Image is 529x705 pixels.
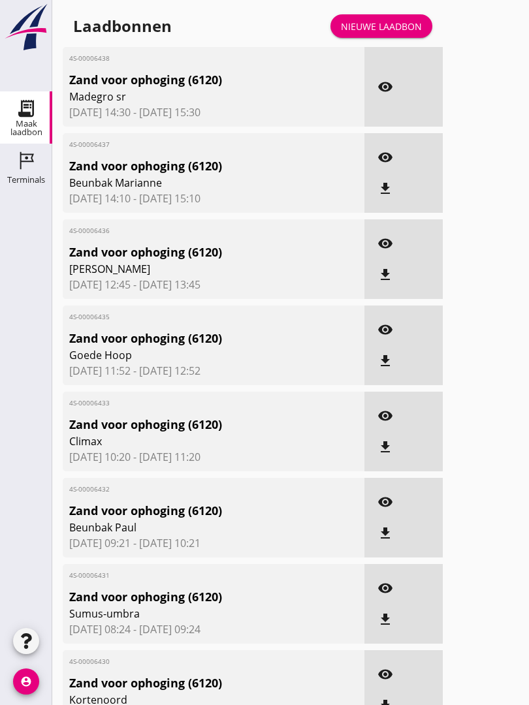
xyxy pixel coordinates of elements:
[69,484,310,494] span: 4S-00006432
[69,140,310,149] span: 4S-00006437
[69,330,310,347] span: Zand voor ophoging (6120)
[69,89,310,104] span: Madegro sr
[69,191,358,206] span: [DATE] 14:10 - [DATE] 15:10
[69,54,310,63] span: 4S-00006438
[377,181,393,196] i: file_download
[69,433,310,449] span: Climax
[69,606,310,621] span: Sumus-umbra
[13,668,39,695] i: account_circle
[69,416,310,433] span: Zand voor ophoging (6120)
[69,674,310,692] span: Zand voor ophoging (6120)
[377,79,393,95] i: visibility
[73,16,172,37] div: Laadbonnen
[377,408,393,424] i: visibility
[377,267,393,283] i: file_download
[69,277,358,292] span: [DATE] 12:45 - [DATE] 13:45
[3,3,50,52] img: logo-small.a267ee39.svg
[377,353,393,369] i: file_download
[69,226,310,236] span: 4S-00006436
[330,14,432,38] a: Nieuwe laadbon
[69,588,310,606] span: Zand voor ophoging (6120)
[69,312,310,322] span: 4S-00006435
[377,612,393,627] i: file_download
[69,535,358,551] span: [DATE] 09:21 - [DATE] 10:21
[69,104,358,120] span: [DATE] 14:30 - [DATE] 15:30
[69,621,358,637] span: [DATE] 08:24 - [DATE] 09:24
[377,666,393,682] i: visibility
[341,20,422,33] div: Nieuwe laadbon
[69,363,358,379] span: [DATE] 11:52 - [DATE] 12:52
[69,261,310,277] span: [PERSON_NAME]
[69,243,310,261] span: Zand voor ophoging (6120)
[7,176,45,184] div: Terminals
[69,502,310,520] span: Zand voor ophoging (6120)
[377,494,393,510] i: visibility
[377,525,393,541] i: file_download
[69,449,358,465] span: [DATE] 10:20 - [DATE] 11:20
[377,580,393,596] i: visibility
[69,157,310,175] span: Zand voor ophoging (6120)
[377,322,393,337] i: visibility
[69,175,310,191] span: Beunbak Marianne
[69,347,310,363] span: Goede Hoop
[69,398,310,408] span: 4S-00006433
[69,657,310,666] span: 4S-00006430
[69,571,310,580] span: 4S-00006431
[69,520,310,535] span: Beunbak Paul
[377,149,393,165] i: visibility
[69,71,310,89] span: Zand voor ophoging (6120)
[377,236,393,251] i: visibility
[377,439,393,455] i: file_download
